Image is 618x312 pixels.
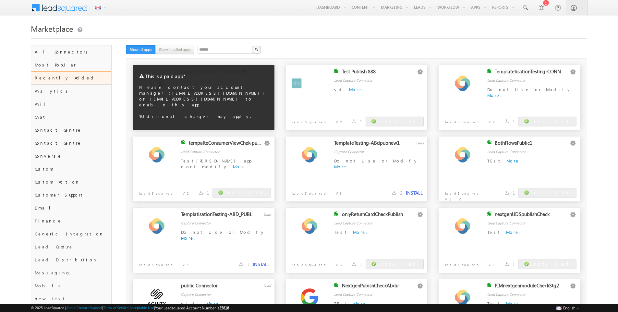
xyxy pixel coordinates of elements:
a: More. [506,229,520,235]
div: This is a paid app* [139,72,268,81]
div: Most Popular [31,58,111,71]
img: checking status [334,211,339,216]
div: Recently Added [31,71,111,84]
a: More. [181,235,195,241]
span: Do not Use or Modify [487,87,571,92]
p: LeadSquared V3 [439,258,495,268]
div: Mobile [31,279,111,292]
div: PIMnextgenmoduleCheckStg2 [495,282,569,292]
div: new test [31,292,111,305]
a: More. [233,164,247,169]
div: TemplatisationTesting-ABD_PUBL [181,211,256,220]
a: More. [353,229,367,235]
img: Alternate Logo [142,283,171,312]
div: Generic Integration [31,227,111,240]
div: Chat [31,111,111,124]
span: Test [487,301,501,306]
span: Test [487,229,501,235]
span: 1 [360,261,362,267]
span: 2 [400,190,403,196]
div: onlyReturnCardCheckPublish [342,211,417,220]
div: Lead Capture [31,240,111,253]
a: More. [487,92,502,98]
a: About [66,306,76,310]
div: Please contact your account manager ([EMAIL_ADDRESS][DOMAIN_NAME]) or [EMAIL_ADDRESS][DOMAIN_NAME... [133,65,274,126]
img: checking status [334,68,339,73]
img: checking status [487,68,492,73]
span: Marketplace [31,23,73,34]
a: Contact Support [77,306,102,310]
span: 1 [207,190,209,196]
img: Alternate Logo [455,76,470,91]
img: downloads [505,191,509,195]
img: Alternate Logo [295,283,324,312]
button: Show all apps [126,45,155,54]
span: Installed [530,190,571,195]
a: More. [349,87,363,92]
span: © 2025 LeadSquared | | | | | [31,305,229,311]
img: Alternate Logo [455,218,470,234]
span: Installed [378,118,418,124]
div: BothFlowsPublic1 [495,140,569,149]
span: Installed [378,261,418,267]
span: Your Leadsquared Account Number is [155,306,229,310]
img: checking status [487,211,492,216]
p: LeadSquared V2 [133,187,189,196]
div: public Connector [181,282,256,292]
img: Alternate Logo [149,218,164,234]
a: Acceptable Use [129,306,154,310]
img: Alternate Logo [455,290,470,305]
span: 1 [247,261,249,267]
p: LeadSquared V3 [286,258,343,268]
div: Anil [31,98,111,111]
span: Test-[PERSON_NAME] app dont modify [181,158,251,169]
div: Messaging [31,266,111,279]
span: dfds [181,301,201,306]
p: LeadSquared V2 [439,116,495,125]
span: TEst [487,158,501,163]
img: checking status [181,140,186,144]
img: downloads [239,262,243,266]
div: Contact Centre [31,124,111,137]
a: More. [506,301,520,306]
button: English [555,304,581,312]
div: Contact Centre [31,137,111,150]
img: Alternate Logo [455,147,470,162]
div: Finance [31,214,111,227]
img: downloads [392,191,396,195]
span: TEst [334,301,348,306]
button: Show installed apps [155,45,194,54]
img: checking status [487,282,492,287]
div: Lead Distribution [31,253,111,266]
span: 35818 [219,306,229,310]
div: TemplateTesting-ABdpubnew1 [334,140,409,149]
p: LeadSquared V2 [286,116,343,125]
img: Alternate Logo [302,147,317,162]
div: Analytics [31,85,111,98]
a: More. [506,158,521,163]
img: downloads [352,119,356,123]
img: downloads [199,191,203,195]
span: 1 [360,118,362,125]
p: LeadSquared V1.0 [439,187,495,202]
img: Alternate Logo [291,78,328,89]
img: Search [255,48,258,51]
span: 1 [513,118,515,125]
img: downloads [352,262,356,266]
p: LeadSquared V4 [133,258,189,268]
span: 1 [513,190,515,196]
span: English [563,306,576,310]
span: 1 [513,261,515,267]
button: INSTALL [253,261,270,267]
span: Do not Use or Modify [334,158,418,163]
div: Custom [31,162,111,175]
a: More. [353,301,368,306]
span: Installed [530,261,571,267]
div: Converse [31,150,111,162]
div: tempalteConsumerViewChek-publc [189,140,263,149]
a: More. [334,164,348,169]
div: Email [31,201,111,214]
div: Customer Support [31,188,111,201]
span: sd [334,87,344,92]
img: Alternate Logo [302,218,317,234]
